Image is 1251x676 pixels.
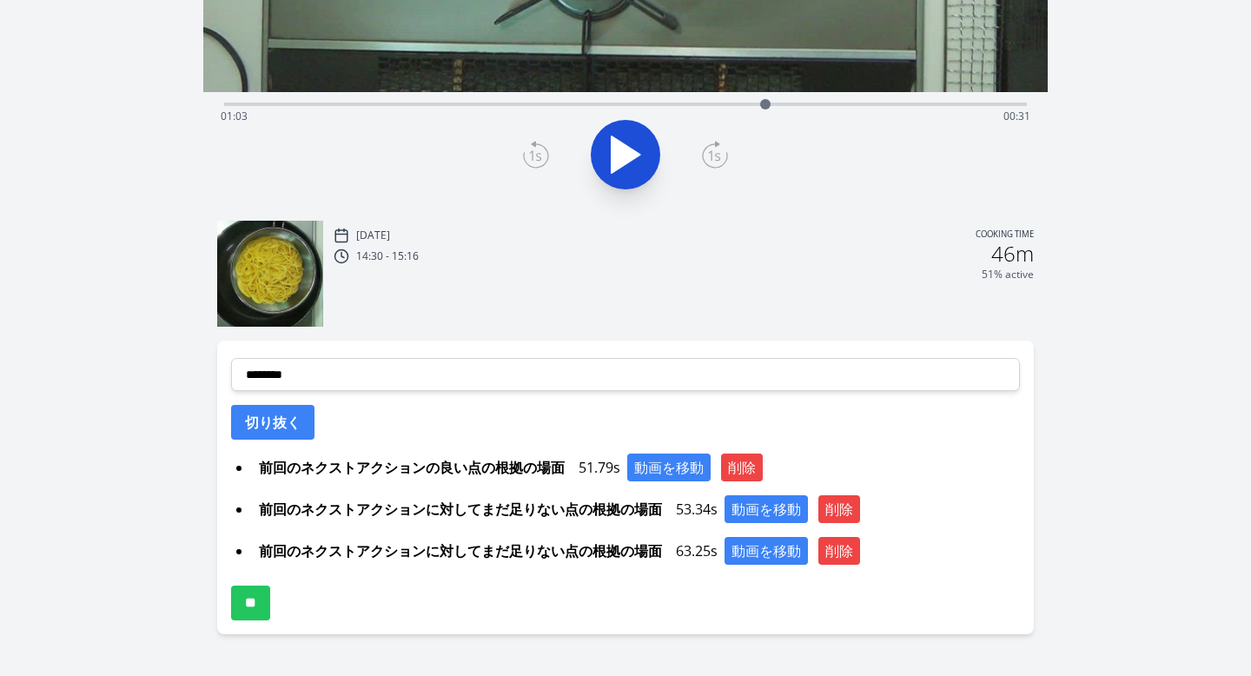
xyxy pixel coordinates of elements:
[231,405,314,440] button: 切り抜く
[725,495,808,523] button: 動画を移動
[252,537,1021,565] div: 63.25s
[725,537,808,565] button: 動画を移動
[721,454,763,481] button: 削除
[217,221,323,327] img: 250928053114_thumb.jpeg
[252,454,1021,481] div: 51.79s
[252,495,1021,523] div: 53.34s
[221,109,248,123] span: 01:03
[818,495,860,523] button: 削除
[356,229,390,242] p: [DATE]
[356,249,419,263] p: 14:30 - 15:16
[1003,109,1030,123] span: 00:31
[976,228,1034,243] p: Cooking time
[991,243,1034,264] h2: 46m
[818,537,860,565] button: 削除
[252,495,669,523] span: 前回のネクストアクションに対してまだ足りない点の根拠の場面
[982,268,1034,282] p: 51% active
[627,454,711,481] button: 動画を移動
[252,537,669,565] span: 前回のネクストアクションに対してまだ足りない点の根拠の場面
[252,454,572,481] span: 前回のネクストアクションの良い点の根拠の場面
